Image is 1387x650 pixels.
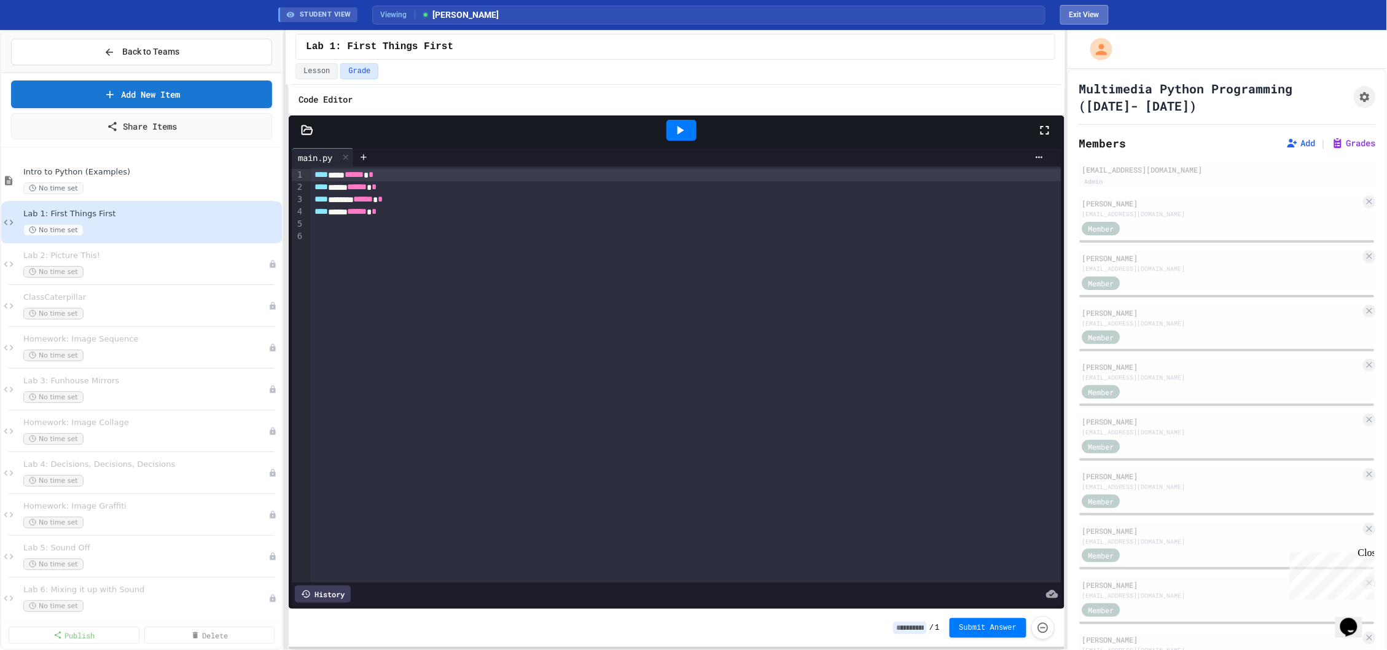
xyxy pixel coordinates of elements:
span: / [929,623,934,633]
div: [EMAIL_ADDRESS][DOMAIN_NAME] [1082,591,1361,600]
button: Lesson [295,63,338,79]
h6: Code Editor [299,92,353,108]
button: Exit student view [1060,5,1109,25]
span: Lab 5: Sound Off [23,543,268,554]
div: main.py [292,148,354,166]
div: [EMAIL_ADDRESS][DOMAIN_NAME] [1082,482,1361,491]
span: 1 [935,623,939,633]
span: Member [1088,332,1114,343]
div: Unpublished [268,511,277,519]
span: Member [1088,223,1114,234]
a: Publish [9,627,139,644]
span: Member [1088,605,1114,616]
div: [PERSON_NAME] [1082,361,1361,372]
button: Back to Teams [11,39,272,65]
div: My Account [1077,35,1115,63]
div: [EMAIL_ADDRESS][DOMAIN_NAME] [1082,209,1361,219]
div: Unpublished [268,594,277,603]
h1: Multimedia Python Programming ([DATE]- [DATE]) [1079,80,1349,114]
span: Viewing [380,9,415,20]
div: 1 [292,169,304,181]
iframe: chat widget [1285,547,1375,600]
span: Lab 2: Picture This! [23,251,268,261]
span: Member [1088,496,1114,507]
button: Add [1286,137,1316,149]
span: Intro to Python (Examples) [23,167,279,178]
div: [PERSON_NAME] [1082,198,1361,209]
span: Submit Answer [959,623,1017,633]
span: Lab 1: First Things First [306,39,453,54]
div: [EMAIL_ADDRESS][DOMAIN_NAME] [1082,164,1372,175]
span: Lab 4: Decisions, Decisions, Decisions [23,460,268,470]
span: Homework: Image Collage [23,418,268,428]
div: [PERSON_NAME] [1082,253,1361,264]
span: No time set [23,433,84,445]
span: No time set [23,558,84,570]
a: Delete [144,627,275,644]
span: No time set [23,182,84,194]
div: 4 [292,206,304,218]
span: Member [1088,278,1114,289]
span: STUDENT VIEW [300,10,351,20]
span: Member [1088,441,1114,452]
div: Admin [1082,176,1106,187]
span: No time set [23,350,84,361]
div: Unpublished [268,260,277,268]
iframe: chat widget [1335,601,1375,638]
span: No time set [23,266,84,278]
div: Chat with us now!Close [5,5,85,78]
button: Grades [1332,137,1376,149]
span: Member [1088,386,1114,397]
span: ClassCaterpillar [23,292,268,303]
a: Add New Item [11,80,272,108]
span: Homework: Image Sequence [23,334,268,345]
div: [PERSON_NAME] [1082,579,1361,590]
span: Lab 1: First Things First [23,209,279,219]
div: [EMAIL_ADDRESS][DOMAIN_NAME] [1082,428,1361,437]
div: [EMAIL_ADDRESS][DOMAIN_NAME] [1082,373,1361,382]
span: Member [1088,550,1114,561]
span: [PERSON_NAME] [421,9,499,22]
span: Back to Teams [122,45,179,58]
span: Lab 3: Funhouse Mirrors [23,376,268,386]
div: History [295,585,351,603]
div: Unpublished [268,552,277,561]
div: [EMAIL_ADDRESS][DOMAIN_NAME] [1082,319,1361,328]
div: [PERSON_NAME] [1082,416,1361,427]
div: 3 [292,194,304,206]
span: No time set [23,391,84,403]
button: Grade [340,63,378,79]
div: [PERSON_NAME] [1082,634,1361,645]
a: Share Items [11,113,272,139]
div: Unpublished [268,302,277,310]
button: Force resubmission of student's answer (Admin only) [1031,616,1055,640]
div: [PERSON_NAME] [1082,525,1361,536]
button: Submit Answer [950,618,1027,638]
span: Homework: Image Graffiti [23,501,268,512]
div: 5 [292,218,304,230]
span: No time set [23,600,84,612]
div: Unpublished [268,343,277,352]
span: Lab 6: Mixing it up with Sound [23,585,268,595]
div: 2 [292,181,304,194]
div: Unpublished [268,427,277,436]
div: [PERSON_NAME] [1082,307,1361,318]
div: [PERSON_NAME] [1082,471,1361,482]
span: No time set [23,517,84,528]
h2: Members [1079,135,1126,152]
div: [EMAIL_ADDRESS][DOMAIN_NAME] [1082,264,1361,273]
button: Assignment Settings [1354,86,1376,108]
div: main.py [292,151,338,164]
span: No time set [23,224,84,236]
span: | [1321,136,1327,151]
div: Unpublished [268,469,277,477]
span: No time set [23,308,84,319]
div: 6 [292,230,304,243]
div: [EMAIL_ADDRESS][DOMAIN_NAME] [1082,537,1361,546]
span: No time set [23,475,84,487]
div: Unpublished [268,385,277,394]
